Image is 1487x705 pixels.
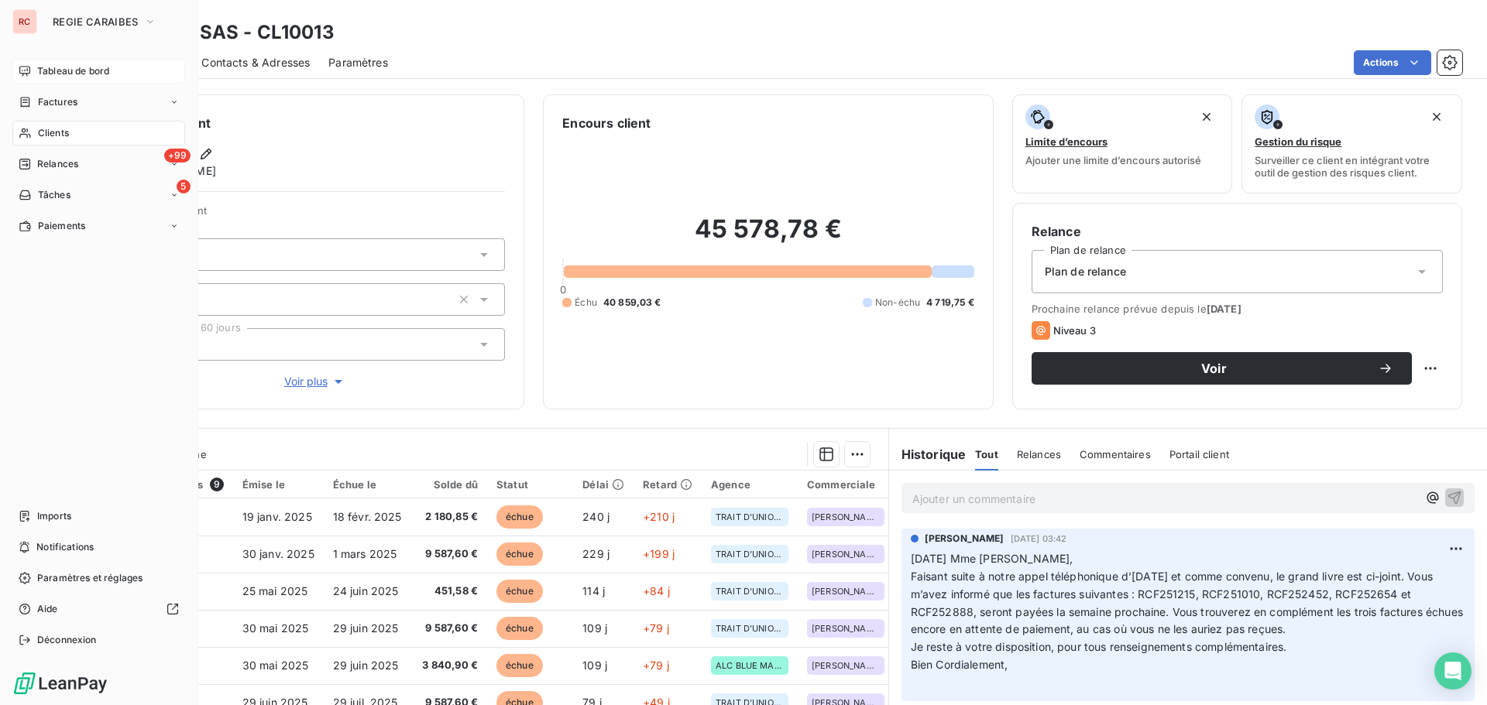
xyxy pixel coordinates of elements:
img: Logo LeanPay [12,671,108,696]
span: échue [496,617,543,640]
span: échue [496,654,543,677]
span: Propriétés Client [125,204,505,226]
span: Portail client [1169,448,1229,460]
span: +99 [164,149,191,163]
span: Imports [37,509,71,523]
h6: Encours client [562,114,651,132]
span: +210 j [643,510,675,523]
span: Je reste à votre disposition, pour tous renseignements complémentaires. [911,640,1287,653]
a: Aide [12,597,185,621]
span: REGIE CARAIBES [53,15,138,28]
h2: 45 578,78 € [562,214,974,260]
div: Agence [711,478,788,491]
span: +199 j [643,547,675,560]
span: [PERSON_NAME] [812,512,880,522]
span: Tâches [38,188,70,202]
span: 29 juin 2025 [333,621,399,635]
span: 229 j [582,547,610,560]
span: échue [496,505,543,529]
span: échue [496,580,543,603]
span: Faisant suite à notre appel téléphonique d’[DATE] et comme convenu, le grand livre est ci-joint. ... [911,570,1466,636]
span: 4 719,75 € [926,296,974,310]
span: Voir plus [284,374,346,389]
span: Aide [37,602,58,616]
span: Niveau 3 [1053,324,1096,337]
span: échue [496,542,543,566]
h6: Historique [889,445,967,464]
span: 9 587,60 € [422,621,478,636]
span: Ajouter une limite d’encours autorisé [1025,154,1201,166]
h6: Informations client [94,114,505,132]
span: [PERSON_NAME] [925,532,1004,546]
span: Contacts & Adresses [201,55,310,70]
span: Tableau de bord [37,64,109,78]
div: Échue le [333,478,404,491]
button: Limite d’encoursAjouter une limite d’encours autorisé [1012,94,1233,193]
span: TRAIT D'UNION (HAVAS TRAIT D'UNION) SAS [716,549,784,559]
span: 240 j [582,510,610,523]
span: Non-échu [875,296,920,310]
span: 30 mai 2025 [242,621,309,635]
span: 30 mai 2025 [242,659,309,672]
span: 19 janv. 2025 [242,510,312,523]
div: RC [12,9,37,34]
span: 30 janv. 2025 [242,547,314,560]
span: 2 180,85 € [422,509,478,525]
span: Gestion du risque [1255,135,1341,148]
span: [PERSON_NAME] [812,661,880,670]
span: Commentaires [1080,448,1151,460]
span: 18 févr. 2025 [333,510,402,523]
span: 29 juin 2025 [333,659,399,672]
span: ALC BLUE MARINE SARL [716,661,784,670]
span: Paramètres et réglages [37,571,143,585]
span: TRAIT D'UNION (HAVAS TRAIT D'UNION) SAS [716,512,784,522]
span: 109 j [582,659,607,672]
div: Statut [496,478,564,491]
div: Commerciale [807,478,884,491]
span: Bien Cordialement, [911,658,1008,671]
span: Paramètres [328,55,388,70]
div: Solde dû [422,478,478,491]
span: Factures [38,95,77,109]
span: 25 mai 2025 [242,584,308,597]
span: Paiements [38,219,85,233]
div: Retard [643,478,692,491]
span: 1 mars 2025 [333,547,397,560]
span: 109 j [582,621,607,635]
span: Voir [1050,362,1378,375]
span: [PERSON_NAME] [812,624,880,633]
span: 451,58 € [422,584,478,599]
span: TRAIT D'UNION (HAVAS TRAIT D'UNION) SAS [716,587,784,596]
span: +84 j [643,584,670,597]
div: Émise le [242,478,314,491]
span: 40 859,03 € [603,296,661,310]
span: Tout [975,448,998,460]
span: TRAIT D'UNION (HAVAS TRAIT D'UNION) SAS [716,624,784,633]
span: [DATE] 03:42 [1011,534,1067,543]
span: Relances [1017,448,1061,460]
button: Gestion du risqueSurveiller ce client en intégrant votre outil de gestion des risques client. [1241,94,1462,193]
span: Surveiller ce client en intégrant votre outil de gestion des risques client. [1255,154,1449,179]
span: 24 juin 2025 [333,584,399,597]
button: Voir plus [125,373,505,390]
span: +79 j [643,659,669,672]
span: Notifications [36,540,94,554]
h3: CAMA SAS - CL10013 [136,19,335,46]
span: 114 j [582,584,605,597]
span: [DATE] [1207,303,1241,315]
span: +79 j [643,621,669,635]
span: 5 [177,180,191,193]
span: [DATE] Mme [PERSON_NAME], [911,552,1073,565]
span: Prochaine relance prévue depuis le [1032,303,1443,315]
span: 3 840,90 € [422,658,478,673]
h6: Relance [1032,222,1443,241]
span: 0 [560,283,566,296]
div: Délai [582,478,624,491]
button: Voir [1032,352,1412,385]
span: [PERSON_NAME] [812,587,880,596]
span: [PERSON_NAME] [812,549,880,559]
span: Plan de relance [1045,264,1126,279]
span: Déconnexion [37,633,97,647]
button: Actions [1354,50,1431,75]
span: 9 587,60 € [422,546,478,562]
